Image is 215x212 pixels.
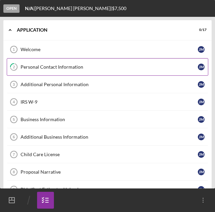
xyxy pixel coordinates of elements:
tspan: 5 [13,117,15,121]
div: J M [198,186,205,193]
a: 1WelcomeJM [7,41,208,58]
div: IRS W-9 [21,99,198,105]
a: 2Personal Contact InformationJM [7,58,208,76]
tspan: 4 [13,100,15,104]
div: Application [17,28,190,32]
tspan: 2 [13,65,15,69]
a: 6Additional Business InformationJM [7,128,208,146]
a: 5Business InformationJM [7,111,208,128]
div: Bids/Cost Estimates Uploads [21,187,198,192]
a: 7Child Care LicenseJM [7,146,208,163]
div: J M [198,64,205,70]
div: J M [198,99,205,105]
div: J M [198,151,205,158]
div: Open [3,4,20,13]
div: J M [198,134,205,140]
tspan: 7 [13,152,15,156]
tspan: 8 [13,170,15,174]
div: Proposal Narrative [21,169,198,175]
tspan: 3 [13,82,15,86]
tspan: 6 [13,135,15,139]
div: J M [198,81,205,88]
span: $7,500 [112,5,126,11]
div: J M [198,169,205,175]
div: Welcome [21,47,198,52]
tspan: 1 [13,47,15,51]
div: Business Information [21,117,198,122]
div: Child Care License [21,152,198,157]
div: Personal Contact Information [21,64,198,70]
a: 8Proposal NarrativeJM [7,163,208,181]
div: J M [198,116,205,123]
div: J M [198,46,205,53]
div: | [25,6,35,11]
div: [PERSON_NAME] [PERSON_NAME] | [35,6,112,11]
div: 0 / 17 [194,28,207,32]
tspan: 9 [13,187,15,191]
a: 9Bids/Cost Estimates UploadsJM [7,181,208,198]
a: 3Additional Personal InformationJM [7,76,208,93]
div: Additional Personal Information [21,82,198,87]
b: N/A [25,5,33,11]
a: 4IRS W-9JM [7,93,208,111]
div: Additional Business Information [21,134,198,140]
